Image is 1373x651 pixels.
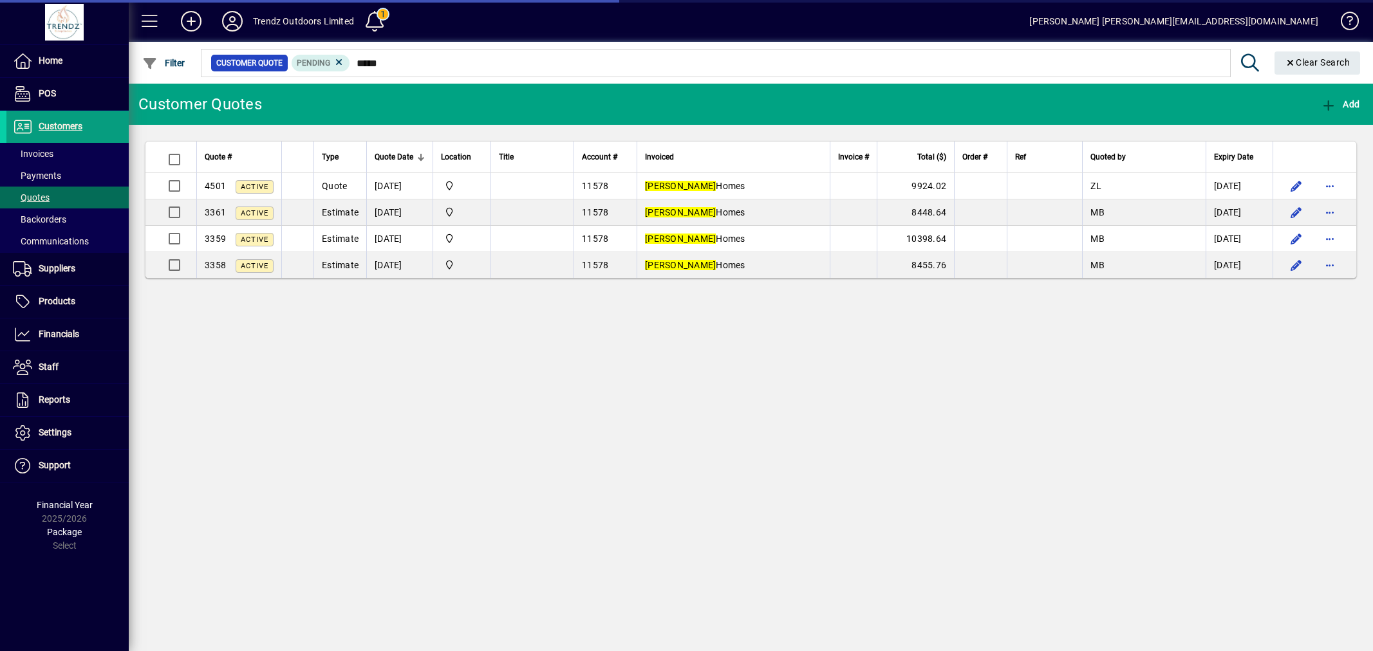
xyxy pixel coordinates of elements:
a: POS [6,78,129,110]
span: 11578 [582,207,608,217]
a: Suppliers [6,253,129,285]
button: Add [171,10,212,33]
span: Home [39,55,62,66]
a: Products [6,286,129,318]
mat-chip: Pending Status: Pending [292,55,350,71]
span: Staff [39,362,59,372]
span: Invoiced [645,150,674,164]
span: Quote Date [375,150,413,164]
span: Expiry Date [1214,150,1253,164]
td: [DATE] [366,173,433,199]
span: Estimate [322,260,359,270]
button: More options [1320,255,1340,275]
span: 3358 [205,260,226,270]
span: Filter [142,58,185,68]
a: Staff [6,351,129,383]
a: Payments [6,165,129,187]
span: Order # [962,150,987,164]
div: Expiry Date [1214,150,1265,164]
span: Customer Quote [216,57,283,69]
span: Active [241,209,268,217]
div: Quote # [205,150,274,164]
td: 9924.02 [877,173,954,199]
span: POS [39,88,56,98]
span: 11578 [582,181,608,191]
td: 10398.64 [877,226,954,252]
span: Account # [582,150,617,164]
button: Add [1318,93,1363,116]
div: Trendz Outdoors Limited [253,11,354,32]
span: Ref [1015,150,1026,164]
span: MB [1090,260,1105,270]
span: New Plymouth [441,258,483,272]
span: Invoice # [838,150,869,164]
span: Financials [39,329,79,339]
span: Homes [645,260,745,270]
span: Homes [645,234,745,244]
span: Active [241,262,268,270]
div: Ref [1015,150,1074,164]
button: Edit [1286,176,1307,196]
span: Suppliers [39,263,75,273]
div: Quote Date [375,150,425,164]
button: More options [1320,228,1340,249]
a: Reports [6,384,129,416]
span: Quoted by [1090,150,1126,164]
td: [DATE] [1206,252,1273,278]
em: [PERSON_NAME] [645,181,716,191]
span: Payments [13,170,61,181]
span: Quotes [13,192,50,203]
span: Homes [645,207,745,217]
span: Location [441,150,471,164]
div: Location [441,150,483,164]
td: [DATE] [366,199,433,226]
span: Settings [39,427,71,437]
td: [DATE] [366,252,433,278]
a: Communications [6,230,129,252]
span: Support [39,460,71,470]
td: [DATE] [366,226,433,252]
a: Invoices [6,143,129,165]
button: Edit [1286,228,1307,249]
span: Backorders [13,214,66,225]
div: [PERSON_NAME] [PERSON_NAME][EMAIL_ADDRESS][DOMAIN_NAME] [1029,11,1318,32]
span: New Plymouth [441,232,483,246]
span: Active [241,183,268,191]
div: Title [499,150,566,164]
span: Reports [39,394,70,405]
span: Pending [297,59,330,68]
div: Account # [582,150,629,164]
span: New Plymouth [441,205,483,219]
a: Financials [6,318,129,351]
span: Communications [13,236,89,246]
span: 11578 [582,260,608,270]
td: 8448.64 [877,199,954,226]
em: [PERSON_NAME] [645,234,716,244]
span: 3359 [205,234,226,244]
div: Order # [962,150,999,164]
span: MB [1090,207,1105,217]
button: Edit [1286,255,1307,275]
button: Clear [1275,51,1361,75]
span: Estimate [322,234,359,244]
a: Quotes [6,187,129,208]
span: MB [1090,234,1105,244]
a: Settings [6,417,129,449]
span: Quote [322,181,347,191]
a: Backorders [6,208,129,230]
span: 4501 [205,181,226,191]
button: More options [1320,202,1340,223]
span: Total ($) [917,150,946,164]
span: Add [1321,99,1359,109]
span: Title [499,150,514,164]
button: Filter [139,51,189,75]
span: Customers [39,121,82,131]
span: Package [47,527,82,537]
em: [PERSON_NAME] [645,260,716,270]
td: [DATE] [1206,226,1273,252]
span: New Plymouth [441,179,483,193]
span: Active [241,235,268,244]
span: Invoices [13,149,53,159]
div: Customer Quotes [138,94,262,115]
span: 3361 [205,207,226,217]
